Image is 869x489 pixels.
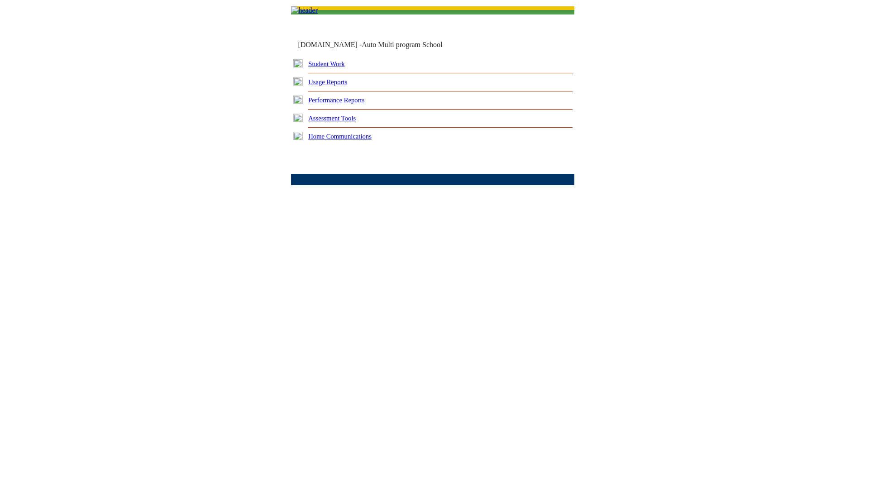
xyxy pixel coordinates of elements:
[308,78,347,86] a: Usage Reports
[293,96,303,104] img: plus.gif
[298,41,464,49] td: [DOMAIN_NAME] -
[293,114,303,122] img: plus.gif
[291,6,318,14] img: header
[308,133,372,140] a: Home Communications
[308,115,356,122] a: Assessment Tools
[362,41,442,48] nobr: Auto Multi program School
[308,96,364,104] a: Performance Reports
[293,59,303,67] img: plus.gif
[293,132,303,140] img: plus.gif
[293,77,303,86] img: plus.gif
[308,60,344,67] a: Student Work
